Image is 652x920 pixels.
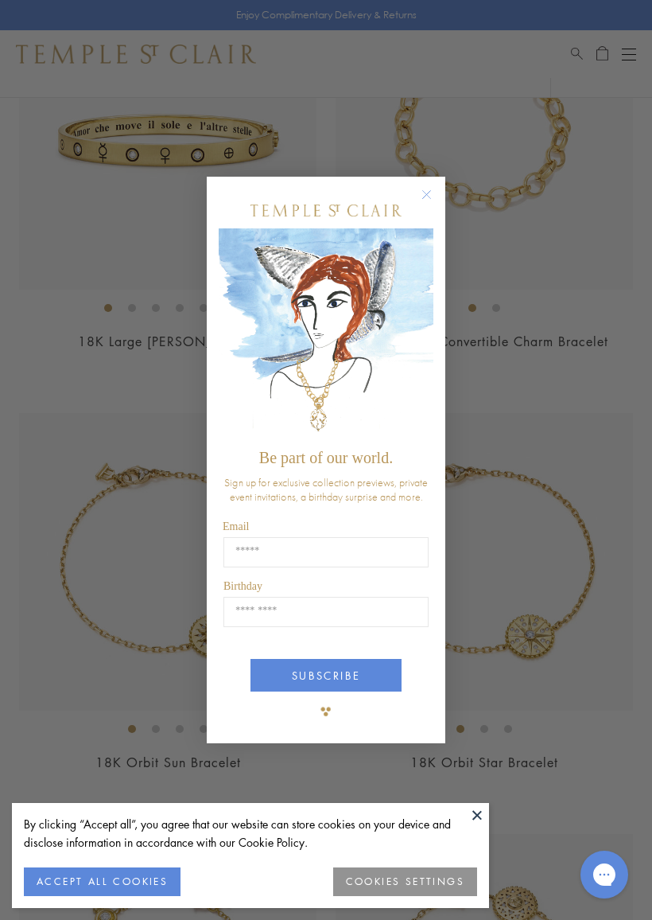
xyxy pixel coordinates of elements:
span: Email [223,520,249,532]
img: Temple St. Clair [250,205,402,216]
span: Birthday [223,580,262,592]
div: By clicking “Accept all”, you agree that our website can store cookies on your device and disclos... [24,815,477,852]
span: Be part of our world. [259,449,393,466]
img: TSC [310,696,342,727]
button: ACCEPT ALL COOKIES [24,867,180,896]
input: Email [223,537,429,567]
img: c4a9eb12-d91a-4d4a-8ee0-386386f4f338.jpeg [219,228,433,441]
span: Sign up for exclusive collection previews, private event invitations, a birthday surprise and more. [224,475,428,504]
iframe: Gorgias live chat messenger [572,845,636,904]
button: Close dialog [425,193,444,212]
button: COOKIES SETTINGS [333,867,477,896]
button: SUBSCRIBE [250,659,402,692]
